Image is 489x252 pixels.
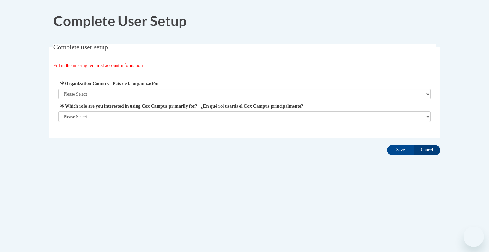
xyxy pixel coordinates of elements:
input: Save [387,145,414,155]
label: Which role are you interested in using Cox Campus primarily for? | ¿En qué rol usarás el Cox Camp... [58,103,431,110]
iframe: Button to launch messaging window [464,227,484,247]
span: Fill in the missing required account information [53,63,143,68]
span: Complete User Setup [53,12,187,29]
span: Complete user setup [53,43,108,51]
input: Cancel [414,145,440,155]
label: Organization Country | País de la organización [58,80,431,87]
